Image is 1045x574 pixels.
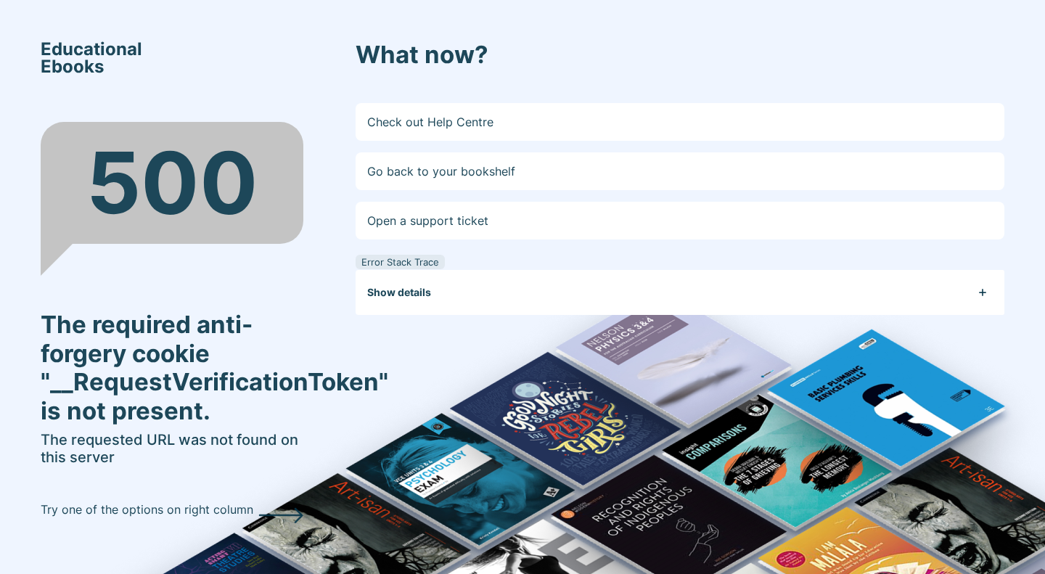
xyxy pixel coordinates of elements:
span: Educational Ebooks [41,41,142,75]
p: Try one of the options on right column [41,501,253,518]
h3: The required anti-forgery cookie "__RequestVerificationToken" is not present. [41,311,303,425]
h3: What now? [356,41,1004,70]
div: 500 [41,122,303,244]
button: Show details [367,270,1004,315]
a: Check out Help Centre [356,103,1004,141]
a: Go back to your bookshelf [356,152,1004,190]
h5: The requested URL was not found on this server [41,431,303,466]
a: Open a support ticket [356,202,1004,239]
div: Error Stack Trace [356,255,445,269]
